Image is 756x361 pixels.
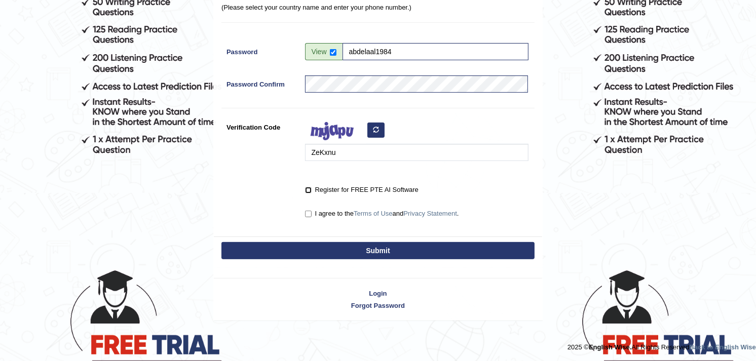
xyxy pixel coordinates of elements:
strong: English Wise. [589,343,631,351]
input: Register for FREE PTE AI Software [305,187,312,193]
button: Submit [221,242,535,259]
a: Login [214,289,542,298]
label: Password Confirm [221,75,300,89]
a: Privacy Statement [403,210,457,217]
a: Terms of Use [354,210,393,217]
p: (Please select your country name and enter your phone number.) [221,3,535,12]
label: Verification Code [221,118,300,132]
a: Forgot Password [214,301,542,310]
a: Back to English Wise [690,343,756,351]
div: 2025 © All Rights Reserved [568,337,756,352]
input: Show/Hide Password [330,49,336,56]
input: I agree to theTerms of UseandPrivacy Statement. [305,211,312,217]
label: Register for FREE PTE AI Software [305,185,419,195]
label: I agree to the and . [305,209,459,219]
label: Password [221,43,300,57]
